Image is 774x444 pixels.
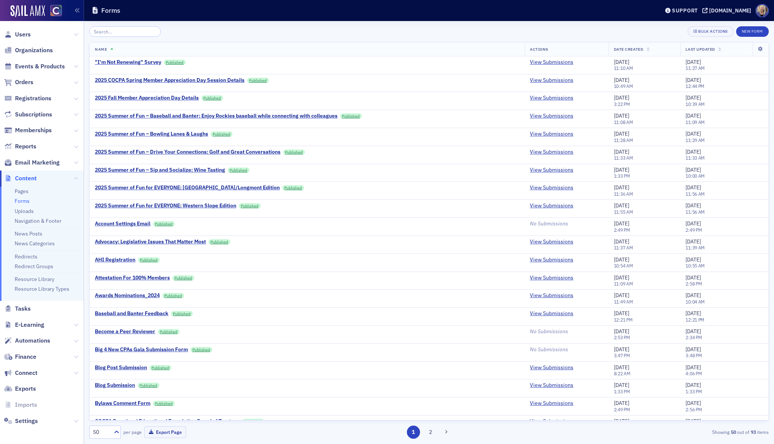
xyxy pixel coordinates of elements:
a: Published [211,131,232,137]
a: Redirects [15,253,37,260]
span: Content [15,174,37,183]
span: Profile [756,4,769,17]
a: Events & Products [4,62,65,71]
a: Bylaws Comment Form [95,400,150,407]
div: COCPA Board and Educational Foundation Board of Trustees [95,418,240,425]
a: View Submissions [530,418,573,425]
time: 11:29 AM [685,137,705,143]
span: Subscriptions [15,110,52,119]
span: [DATE] [614,238,629,245]
time: 10:49 AM [614,83,633,89]
span: Memberships [15,126,52,134]
time: 10:55 AM [685,263,705,269]
label: per page [123,429,142,435]
span: [DATE] [614,382,629,388]
span: [DATE] [685,94,701,101]
span: [DATE] [685,220,701,227]
time: 11:09 AM [614,281,633,287]
time: 12:21 PM [685,317,704,323]
a: Tasks [4,305,31,313]
a: Published [340,113,362,119]
span: [DATE] [614,418,629,424]
a: Published [282,185,304,190]
a: AHI Registration [95,257,135,263]
div: No Submissions [530,220,603,227]
a: Published [162,293,184,298]
span: [DATE] [614,292,629,299]
span: [DATE] [614,346,629,353]
a: View Submissions [530,131,573,137]
a: View Submissions [530,400,573,407]
time: 11:33 AM [685,155,705,161]
span: Date Created [614,47,643,52]
span: [DATE] [685,130,701,137]
button: New Form [736,26,769,37]
strong: 50 [729,429,737,435]
a: Published [158,329,180,334]
div: Showing out of items [547,429,769,435]
a: Blog Post Submission [95,364,147,371]
time: 10:54 AM [614,263,633,269]
a: Published [242,419,264,424]
span: [DATE] [685,256,701,263]
a: Automations [4,337,50,345]
a: Imports [4,401,37,409]
time: 12:44 PM [685,83,704,89]
div: Baseball and Banter Feedback [95,310,168,317]
a: View Submissions [530,382,573,389]
span: [DATE] [685,148,701,155]
a: Published [201,95,223,101]
a: Big 4 New CPAs Gala Submission Form [95,346,188,353]
a: 2025 Fall Member Appreciation Day Details [95,95,199,101]
time: 3:22 PM [614,101,630,107]
span: [DATE] [614,112,629,119]
span: Exports [15,385,36,393]
time: 11:56 AM [685,209,705,215]
time: 12:21 PM [614,317,633,323]
span: Users [15,30,31,39]
span: [DATE] [614,148,629,155]
a: Organizations [4,46,53,54]
div: Bulk Actions [698,29,727,33]
a: Account Settings Email [95,220,150,227]
img: SailAMX [50,5,62,17]
a: News Categories [15,240,55,247]
a: Published [164,60,186,65]
a: Published [171,311,193,316]
a: View Submissions [530,184,573,191]
time: 2:58 PM [685,281,702,287]
div: 2025 COCPA Spring Member Appreciation Day Session Details [95,77,244,84]
button: Bulk Actions [688,26,733,37]
span: [DATE] [614,274,629,281]
input: Search… [89,26,161,37]
a: View Submissions [530,275,573,281]
time: 11:36 AM [614,191,633,197]
time: 2:49 PM [614,227,630,233]
a: Published [138,383,159,388]
div: "I'm Not Renewing" Survey [95,59,161,66]
a: View Submissions [530,292,573,299]
img: SailAMX [10,5,45,17]
a: View Submissions [530,257,573,263]
a: Navigation & Footer [15,217,61,224]
a: 2025 Summer of Fun – Sip and Socialize: Wine Tasting [95,167,225,174]
a: Published [228,168,249,173]
a: Published [208,239,230,245]
span: Tasks [15,305,31,313]
a: Connect [4,369,37,377]
span: [DATE] [685,202,701,209]
span: [DATE] [685,310,701,317]
div: Blog Submission [95,382,135,389]
span: [DATE] [614,166,629,173]
time: 1:33 PM [614,173,630,179]
a: Redirect Groups [15,263,53,270]
span: [DATE] [614,94,629,101]
time: 11:10 AM [614,65,633,71]
a: Attestation For 100% Members [95,275,170,281]
a: View Submissions [530,364,573,371]
time: 8:22 AM [614,370,630,376]
a: Resource Library [15,276,54,282]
